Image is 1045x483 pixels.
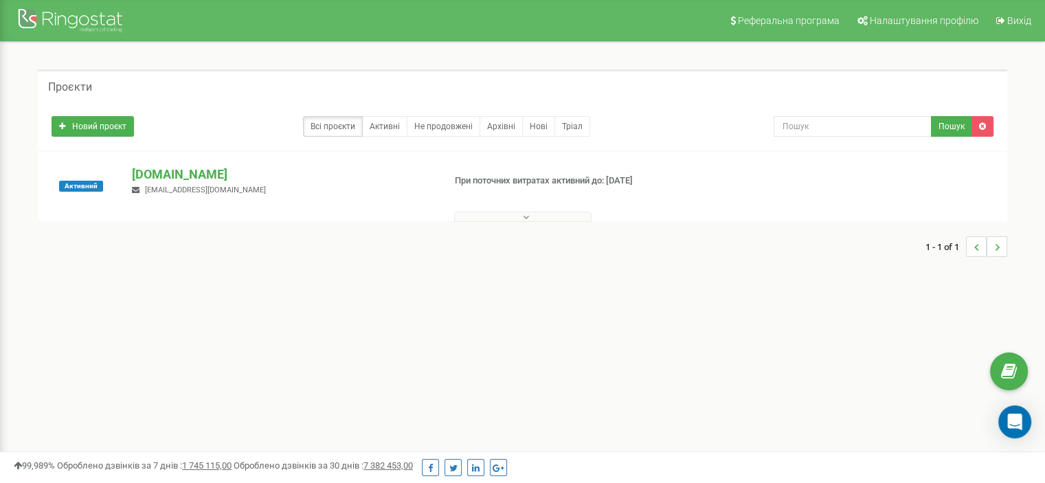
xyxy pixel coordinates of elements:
[870,15,978,26] span: Налаштування профілю
[522,116,555,137] a: Нові
[925,223,1007,271] nav: ...
[132,166,432,183] p: [DOMAIN_NAME]
[407,116,480,137] a: Не продовжені
[303,116,363,137] a: Всі проєкти
[52,116,134,137] a: Новий проєкт
[998,405,1031,438] div: Open Intercom Messenger
[480,116,523,137] a: Архівні
[931,116,972,137] button: Пошук
[1007,15,1031,26] span: Вихід
[363,460,413,471] u: 7 382 453,00
[925,236,966,257] span: 1 - 1 of 1
[59,181,103,192] span: Активний
[774,116,932,137] input: Пошук
[362,116,407,137] a: Активні
[145,186,266,194] span: [EMAIL_ADDRESS][DOMAIN_NAME]
[182,460,232,471] u: 1 745 115,00
[57,460,232,471] span: Оброблено дзвінків за 7 днів :
[554,116,590,137] a: Тріал
[14,460,55,471] span: 99,989%
[234,460,413,471] span: Оброблено дзвінків за 30 днів :
[48,81,92,93] h5: Проєкти
[455,175,675,188] p: При поточних витратах активний до: [DATE]
[738,15,840,26] span: Реферальна програма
